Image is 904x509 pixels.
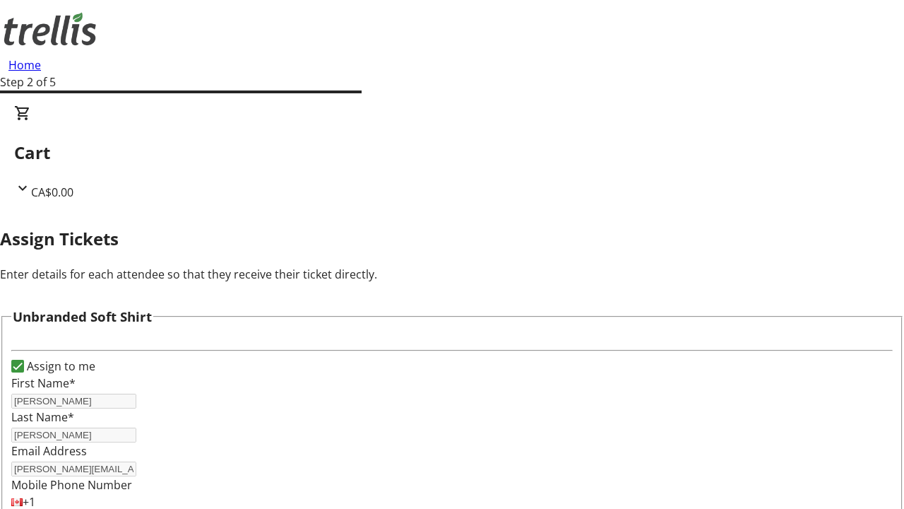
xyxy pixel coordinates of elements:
[24,358,95,375] label: Assign to me
[11,477,132,493] label: Mobile Phone Number
[13,307,152,327] h3: Unbranded Soft Shirt
[14,105,890,201] div: CartCA$0.00
[14,140,890,165] h2: Cart
[11,409,74,425] label: Last Name*
[31,185,73,200] span: CA$0.00
[11,443,87,459] label: Email Address
[11,375,76,391] label: First Name*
